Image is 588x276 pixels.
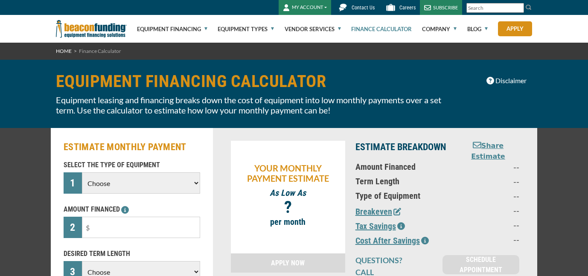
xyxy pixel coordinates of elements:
[355,176,447,186] p: Term Length
[457,141,519,162] button: Share Estimate
[422,15,457,43] a: Company
[82,217,200,238] input: $
[457,220,519,230] p: --
[457,205,519,215] p: --
[235,188,341,198] p: As Low As
[64,249,200,259] p: DESIRED TERM LENGTH
[498,21,532,36] a: Apply
[495,76,527,86] span: Disclaimer
[525,4,532,11] img: Search
[64,160,200,170] p: SELECT THE TYPE OF EQUIPMENT
[467,15,488,43] a: Blog
[352,5,375,11] span: Contact Us
[355,255,432,265] p: QUESTIONS?
[457,234,519,244] p: --
[137,15,207,43] a: Equipment Financing
[56,48,72,54] a: HOME
[218,15,274,43] a: Equipment Types
[56,95,451,115] p: Equipment leasing and financing breaks down the cost of equipment into low monthly payments over ...
[481,73,532,89] button: Disclaimer
[235,202,341,212] p: ?
[466,3,524,13] input: Search
[231,253,345,273] a: APPLY NOW
[64,172,82,194] div: 1
[355,205,401,218] button: Breakeven
[56,73,451,90] h1: EQUIPMENT FINANCING CALCULATOR
[235,163,341,183] p: YOUR MONTHLY PAYMENT ESTIMATE
[355,234,429,247] button: Cost After Savings
[457,176,519,186] p: --
[355,191,447,201] p: Type of Equipment
[64,217,82,238] div: 2
[79,48,121,54] span: Finance Calculator
[355,220,405,232] button: Tax Savings
[351,15,412,43] a: Finance Calculator
[457,162,519,172] p: --
[285,15,341,43] a: Vendor Services
[235,217,341,227] p: per month
[355,162,447,172] p: Amount Financed
[399,5,416,11] span: Careers
[355,141,447,154] p: ESTIMATE BREAKDOWN
[457,191,519,201] p: --
[64,141,200,154] h2: ESTIMATE MONTHLY PAYMENT
[515,5,522,12] a: Clear search text
[64,204,200,215] p: AMOUNT FINANCED
[56,15,127,43] img: Beacon Funding Corporation logo
[442,255,519,274] a: SCHEDULE APPOINTMENT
